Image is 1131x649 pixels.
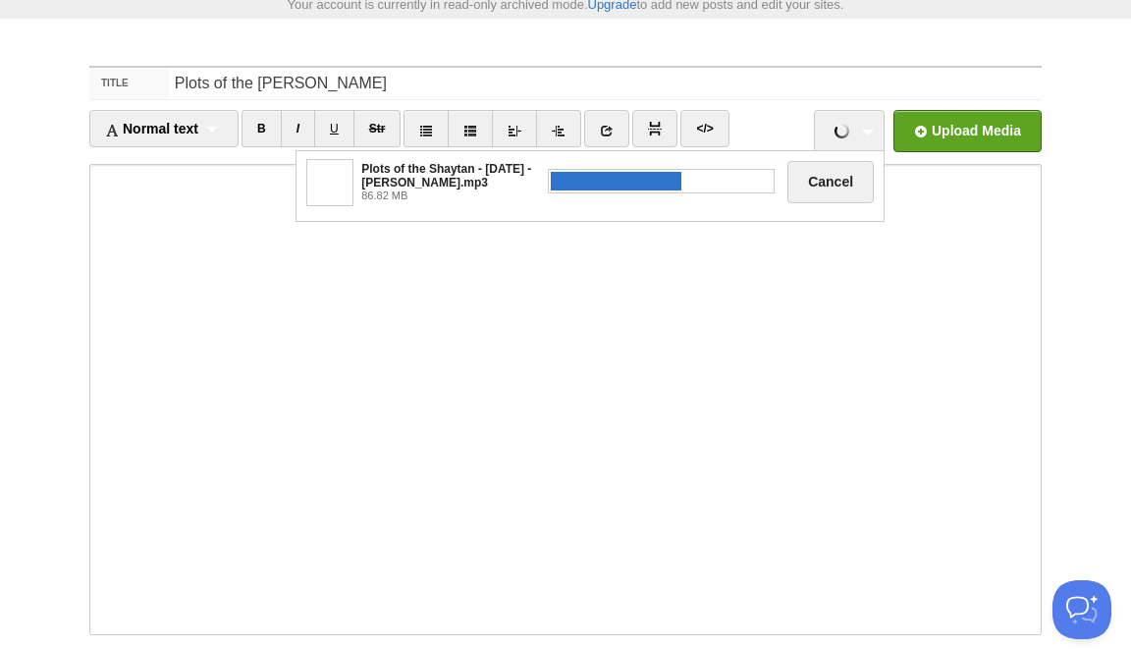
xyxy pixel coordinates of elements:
h4: Plots of the Shaytan - [DATE] - [PERSON_NAME].mp3 [353,159,543,204]
a: U [314,110,354,147]
iframe: Help Scout Beacon - Open [1052,580,1111,639]
span: Normal text [105,121,198,136]
small: 86.82 MB [361,189,535,201]
img: loading.gif [835,124,849,138]
img: pagebreak-icon.png [648,122,662,135]
label: Title [89,68,169,99]
button: Cancel [787,161,874,203]
a: I [281,110,315,147]
a: </> [680,110,728,147]
a: Str [353,110,402,147]
del: Str [369,122,386,135]
a: B [242,110,282,147]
